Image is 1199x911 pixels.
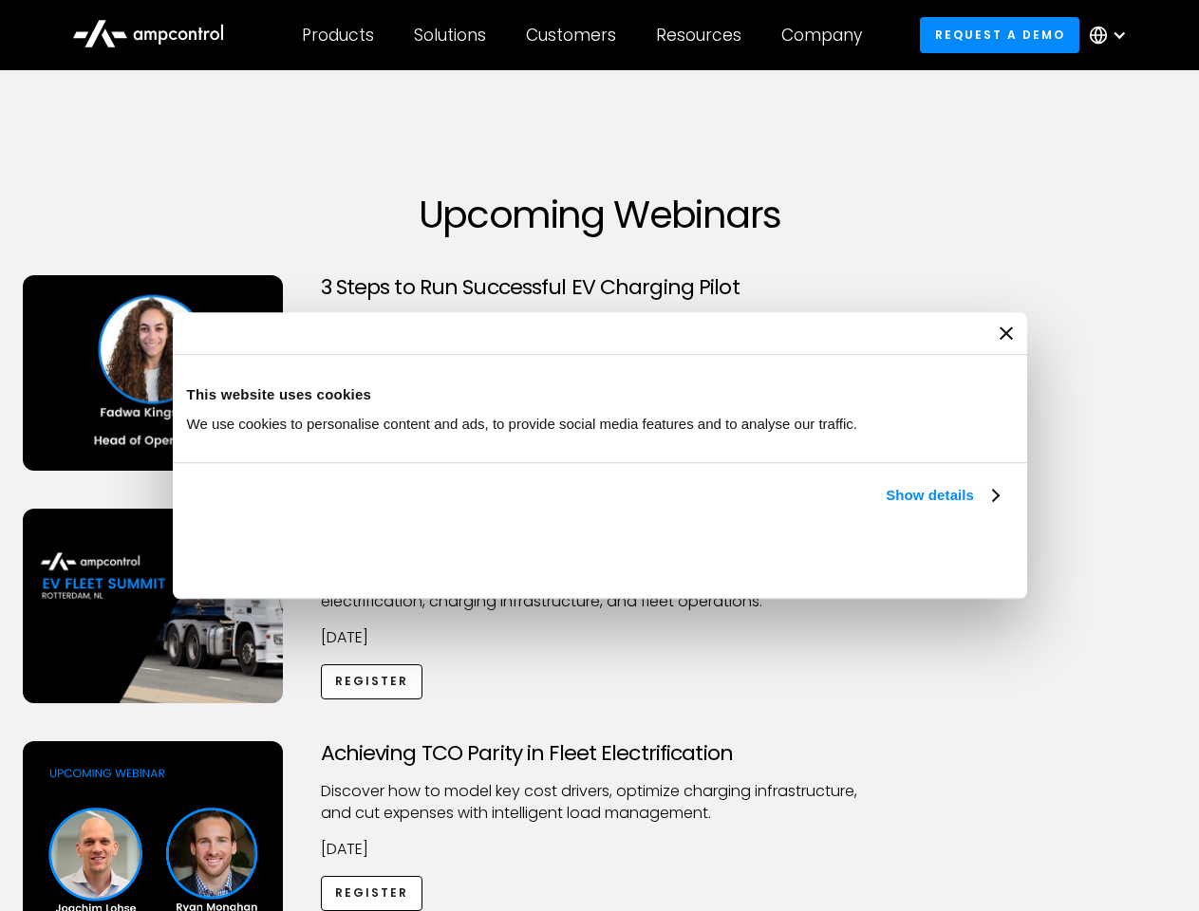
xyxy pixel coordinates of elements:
[526,25,616,46] div: Customers
[656,25,741,46] div: Resources
[321,876,423,911] a: Register
[302,25,374,46] div: Products
[781,25,862,46] div: Company
[23,192,1177,237] h1: Upcoming Webinars
[414,25,486,46] div: Solutions
[321,627,879,648] p: [DATE]
[321,275,879,300] h3: 3 Steps to Run Successful EV Charging Pilot
[321,741,879,766] h3: Achieving TCO Parity in Fleet Electrification
[321,839,879,860] p: [DATE]
[187,416,858,432] span: We use cookies to personalise content and ads, to provide social media features and to analyse ou...
[733,529,1005,584] button: Okay
[1000,326,1013,340] button: Close banner
[886,484,998,507] a: Show details
[187,383,1013,406] div: This website uses cookies
[920,17,1079,52] a: Request a demo
[321,664,423,699] a: Register
[321,781,879,824] p: Discover how to model key cost drivers, optimize charging infrastructure, and cut expenses with i...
